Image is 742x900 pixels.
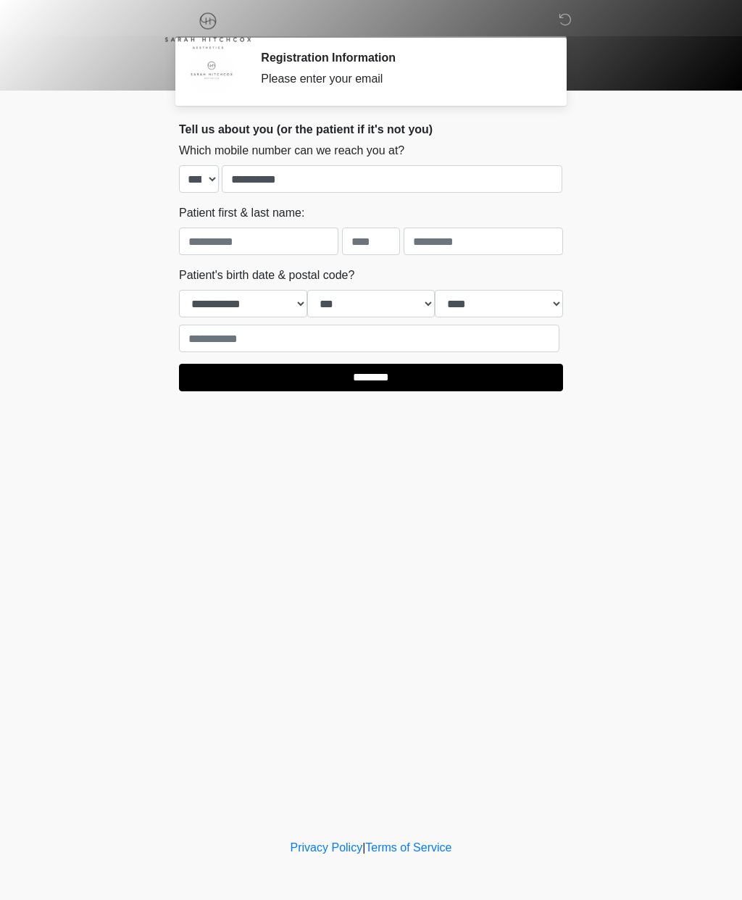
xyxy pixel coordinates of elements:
[362,841,365,854] a: |
[179,267,354,284] label: Patient's birth date & postal code?
[179,204,304,222] label: Patient first & last name:
[190,51,233,94] img: Agent Avatar
[365,841,451,854] a: Terms of Service
[261,70,541,88] div: Please enter your email
[291,841,363,854] a: Privacy Policy
[179,122,563,136] h2: Tell us about you (or the patient if it's not you)
[179,142,404,159] label: Which mobile number can we reach you at?
[164,11,251,49] img: Sarah Hitchcox Aesthetics Logo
